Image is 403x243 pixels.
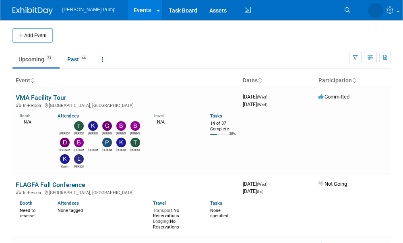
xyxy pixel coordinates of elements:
div: Ryan McHugh [88,147,98,152]
a: VMA Facility Tour [16,94,66,101]
span: (Wed) [257,182,267,186]
span: In-Person [23,103,43,108]
a: Sort by Start Date [258,77,262,84]
div: N/A [20,119,46,125]
img: Christopher Thompson [102,121,112,131]
img: Kim M [116,138,126,147]
th: Event [12,74,240,88]
div: [GEOGRAPHIC_DATA], [GEOGRAPHIC_DATA] [16,189,236,195]
div: Travel [153,111,198,118]
div: Booth [20,111,46,118]
img: Amanda Smith [368,3,383,18]
a: Travel [153,200,166,206]
img: Brian Lee [74,138,84,147]
th: Dates [240,74,315,88]
span: [DATE] [243,94,270,100]
div: Need to reserve [20,206,46,219]
td: 38% [229,132,236,143]
img: Lee Feeser [74,154,84,164]
th: Participation [315,74,391,88]
a: Booth [20,200,32,206]
div: N/A [153,119,198,125]
a: Sort by Event Name [30,77,34,84]
div: 14 of 37 Complete [210,121,236,132]
div: Patrick Champagne [102,147,112,152]
img: In-Person Event [16,190,21,194]
span: Committed [318,94,349,100]
span: [DATE] [243,188,263,194]
div: [GEOGRAPHIC_DATA], [GEOGRAPHIC_DATA] [16,102,236,108]
img: Brian Peek [130,121,140,131]
img: Tony Lewis [130,138,140,147]
img: Bobby Zitzka [116,121,126,131]
span: 23 [45,55,54,61]
img: Kelly Seliga [88,121,98,131]
a: Attendees [58,200,79,206]
img: ExhibitDay [12,7,53,15]
img: Karrin Scott [60,154,70,164]
span: In-Person [23,190,43,195]
div: Karrin Scott [60,164,70,169]
span: Lodging: [153,219,170,224]
div: Brian Lee [74,147,84,152]
div: Bobby Zitzka [116,131,126,136]
img: Ryan McHugh [88,138,98,147]
a: FLAGFA Fall Conference [16,181,85,189]
div: None tagged [58,206,147,214]
span: (Wed) [257,95,267,99]
span: [PERSON_NAME] Pump [62,7,116,13]
div: Lee Feeser [74,164,84,169]
img: David Perry [60,138,70,147]
div: Tony Lewis [130,147,140,152]
span: - [269,94,270,100]
span: (Fri) [257,189,263,194]
img: Amanda Smith [60,121,70,131]
div: Kim M [116,147,126,152]
span: (Wed) [257,103,267,107]
a: Sort by Participation Type [352,77,356,84]
span: None specified [210,208,228,219]
div: Kelly Seliga [88,131,98,136]
div: Brian Peek [130,131,140,136]
img: Patrick Champagne [102,138,112,147]
span: [DATE] [243,101,267,107]
a: Past44 [61,52,94,67]
img: In-Person Event [16,103,21,107]
button: Add Event [12,28,53,43]
div: David Perry [60,147,70,152]
div: Amanda Smith [60,131,70,136]
span: Not Going [318,181,347,187]
span: Transport: [153,208,174,213]
div: Teri Beth Perkins [74,131,84,136]
a: Attendees [58,113,79,119]
img: Teri Beth Perkins [74,121,84,131]
span: 44 [79,55,88,61]
div: Christopher Thompson [102,131,112,136]
span: [DATE] [243,181,270,187]
a: Tasks [210,200,222,206]
a: Upcoming23 [12,52,60,67]
a: Tasks [210,113,222,119]
div: No Reservations No Reservations [153,206,198,230]
span: - [269,181,270,187]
